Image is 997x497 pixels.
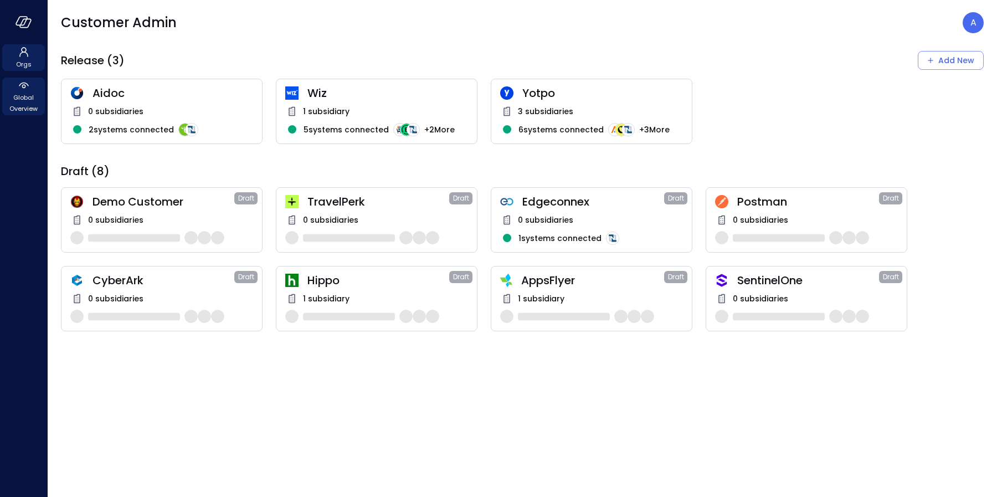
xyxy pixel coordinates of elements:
[285,274,299,287] img: ynjrjpaiymlkbkxtflmu
[918,51,984,70] div: Add New Organization
[238,193,254,204] span: Draft
[938,54,974,68] div: Add New
[918,51,984,70] button: Add New
[92,194,234,209] span: Demo Customer
[500,86,513,100] img: rosehlgmm5jjurozkspi
[70,274,84,287] img: a5he5ildahzqx8n3jb8t
[303,105,350,117] span: 1 subsidiary
[500,274,512,287] img: zbmm8o9awxf8yv3ehdzf
[307,194,449,209] span: TravelPerk
[715,274,728,287] img: oujisyhxiqy1h0xilnqx
[307,86,468,100] span: Wiz
[970,16,977,29] p: A
[185,123,198,136] img: integration-logo
[92,273,234,288] span: CyberArk
[70,86,84,100] img: hddnet8eoxqedtuhlo6i
[518,124,604,136] span: 6 systems connected
[88,293,143,305] span: 0 subsidiaries
[639,124,670,136] span: + 3 More
[88,214,143,226] span: 0 subsidiaries
[424,124,455,136] span: + 2 More
[733,293,788,305] span: 0 subsidiaries
[518,214,573,226] span: 0 subsidiaries
[285,195,299,208] img: euz2wel6fvrjeyhjwgr9
[61,53,125,68] span: Release (3)
[883,193,899,204] span: Draft
[407,123,420,136] img: integration-logo
[304,124,389,136] span: 5 systems connected
[7,92,40,114] span: Global Overview
[453,271,469,283] span: Draft
[178,123,192,136] img: integration-logo
[400,123,413,136] img: integration-logo
[668,193,684,204] span: Draft
[522,86,683,100] span: Yotpo
[733,214,788,226] span: 0 subsidiaries
[606,232,619,245] img: integration-logo
[521,273,664,288] span: AppsFlyer
[285,86,299,100] img: cfcvbyzhwvtbhao628kj
[737,273,879,288] span: SentinelOne
[303,214,358,226] span: 0 subsidiaries
[2,78,45,115] div: Global Overview
[61,164,110,178] span: Draft (8)
[61,14,177,32] span: Customer Admin
[963,12,984,33] div: Avi Brandwain
[70,195,84,208] img: scnakozdowacoarmaydw
[615,123,628,136] img: integration-logo
[238,271,254,283] span: Draft
[88,105,143,117] span: 0 subsidiaries
[715,195,728,208] img: t2hojgg0dluj8wcjhofe
[621,123,635,136] img: integration-logo
[608,123,621,136] img: integration-logo
[522,194,664,209] span: Edgeconnex
[453,193,469,204] span: Draft
[89,124,174,136] span: 2 systems connected
[393,123,407,136] img: integration-logo
[668,271,684,283] span: Draft
[16,59,32,70] span: Orgs
[303,293,350,305] span: 1 subsidiary
[518,232,602,244] span: 1 systems connected
[883,271,899,283] span: Draft
[500,195,513,208] img: gkfkl11jtdpupy4uruhy
[518,293,564,305] span: 1 subsidiary
[307,273,449,288] span: Hippo
[737,194,879,209] span: Postman
[518,105,573,117] span: 3 subsidiaries
[92,86,253,100] span: Aidoc
[2,44,45,71] div: Orgs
